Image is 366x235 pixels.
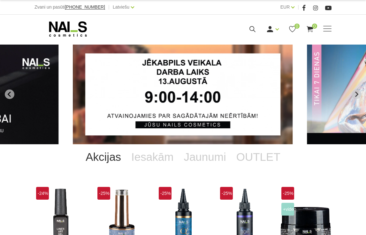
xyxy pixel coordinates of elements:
[65,5,105,10] a: [PHONE_NUMBER]
[159,187,172,200] span: -25%
[231,144,286,170] a: OUTLET
[80,144,126,170] a: Akcijas
[288,25,296,33] a: 0
[280,3,290,11] a: EUR
[281,187,294,200] span: -25%
[36,187,49,200] span: -24%
[65,4,105,10] span: [PHONE_NUMBER]
[113,3,129,11] a: Latviešu
[179,144,231,170] a: Jaunumi
[298,3,299,11] span: |
[312,24,317,29] span: 0
[5,89,14,99] button: Go to last slide
[294,24,300,29] span: 0
[306,25,314,33] a: 0
[73,45,293,144] li: 1 of 12
[281,203,294,216] span: +Video
[220,187,233,200] span: -25%
[108,3,110,11] span: |
[34,3,105,11] div: Zvani un pasūti
[126,144,179,170] a: Iesakām
[352,89,361,99] button: Next slide
[97,187,110,200] span: -25%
